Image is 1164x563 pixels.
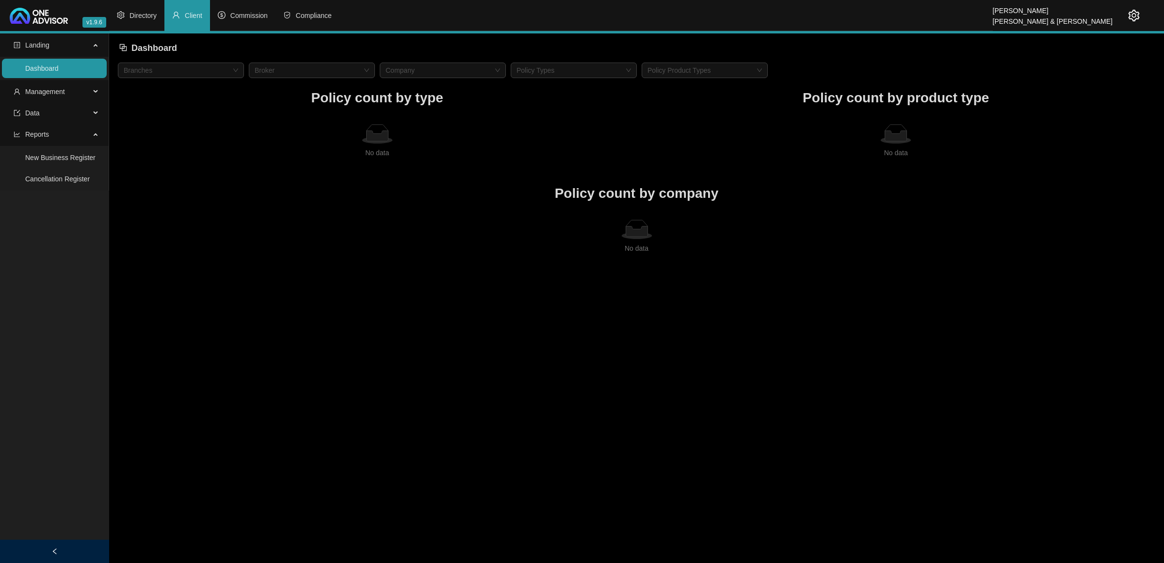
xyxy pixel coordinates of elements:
h1: Policy count by product type [637,87,1156,109]
div: [PERSON_NAME] [993,2,1113,13]
div: No data [641,147,1152,158]
span: Landing [25,41,49,49]
span: setting [1128,10,1140,21]
a: Dashboard [25,64,59,72]
span: Commission [230,12,268,19]
span: import [14,110,20,116]
span: setting [117,11,125,19]
span: Data [25,109,40,117]
a: Cancellation Register [25,175,90,183]
h1: Policy count by type [118,87,637,109]
div: No data [122,243,1151,254]
span: user [172,11,180,19]
span: profile [14,42,20,48]
span: user [14,88,20,95]
div: [PERSON_NAME] & [PERSON_NAME] [993,13,1113,24]
img: 2df55531c6924b55f21c4cf5d4484680-logo-light.svg [10,8,68,24]
span: v1.9.6 [82,17,106,28]
span: dollar [218,11,226,19]
span: Reports [25,130,49,138]
span: Client [185,12,202,19]
span: Compliance [296,12,332,19]
h1: Policy count by company [118,183,1155,204]
a: New Business Register [25,154,96,161]
span: line-chart [14,131,20,138]
span: safety [283,11,291,19]
span: Directory [129,12,157,19]
div: No data [122,147,633,158]
span: block [119,43,128,52]
span: Dashboard [131,43,177,53]
span: Management [25,88,65,96]
span: left [51,548,58,555]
